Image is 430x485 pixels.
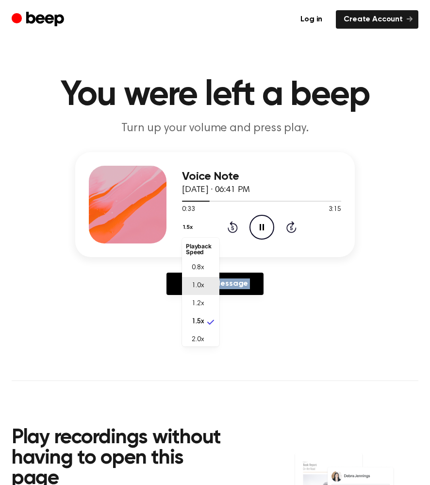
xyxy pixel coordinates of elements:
span: 1.5x [192,317,204,327]
span: 1.2x [192,299,204,309]
ul: 1.5x [182,238,219,346]
span: 2.0x [192,335,204,345]
span: 1.0x [192,281,204,291]
p: Turn up your volume and press play. [29,121,401,137]
span: 3:15 [329,205,341,215]
button: 1.5x [182,219,197,236]
span: 0.8x [192,263,204,273]
span: [DATE] · 06:41 PM [182,186,250,194]
h1: You were left a beep [12,78,418,113]
li: Playback Speed [182,240,219,259]
a: Create Account [336,10,418,29]
a: Reply to Message [166,273,264,295]
h3: Voice Note [182,170,341,183]
span: 0:33 [182,205,195,215]
a: Beep [12,10,66,29]
a: Log in [293,10,330,29]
